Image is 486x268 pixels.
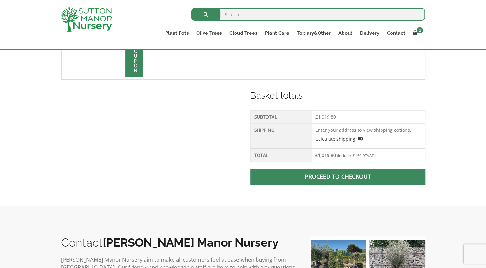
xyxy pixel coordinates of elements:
[226,29,261,38] a: Cloud Trees
[312,123,425,149] td: Enter your address to view shipping options.
[251,149,312,162] th: Total
[191,8,425,21] input: Search...
[409,29,425,38] a: 2
[161,29,192,38] a: Plant Pots
[251,123,312,149] th: Shipping
[417,27,423,33] span: 2
[337,153,374,158] small: (includes VAT)
[261,29,293,38] a: Plant Care
[61,236,297,249] h2: Contact
[251,111,312,123] th: Subtotal
[61,6,112,32] img: logo
[383,29,409,38] a: Contact
[315,114,318,120] span: £
[250,89,425,102] h2: Basket totals
[334,29,356,38] a: About
[353,153,355,158] span: £
[315,114,336,120] bdi: 1,019.80
[315,152,336,158] bdi: 1,019.80
[315,136,363,142] a: Calculate shipping
[103,236,279,249] b: [PERSON_NAME] Manor Nursery
[353,153,367,158] span: 169.97
[250,169,425,185] a: Proceed to checkout
[293,29,334,38] a: Topiary&Other
[192,29,226,38] a: Olive Trees
[315,152,318,158] span: £
[356,29,383,38] a: Delivery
